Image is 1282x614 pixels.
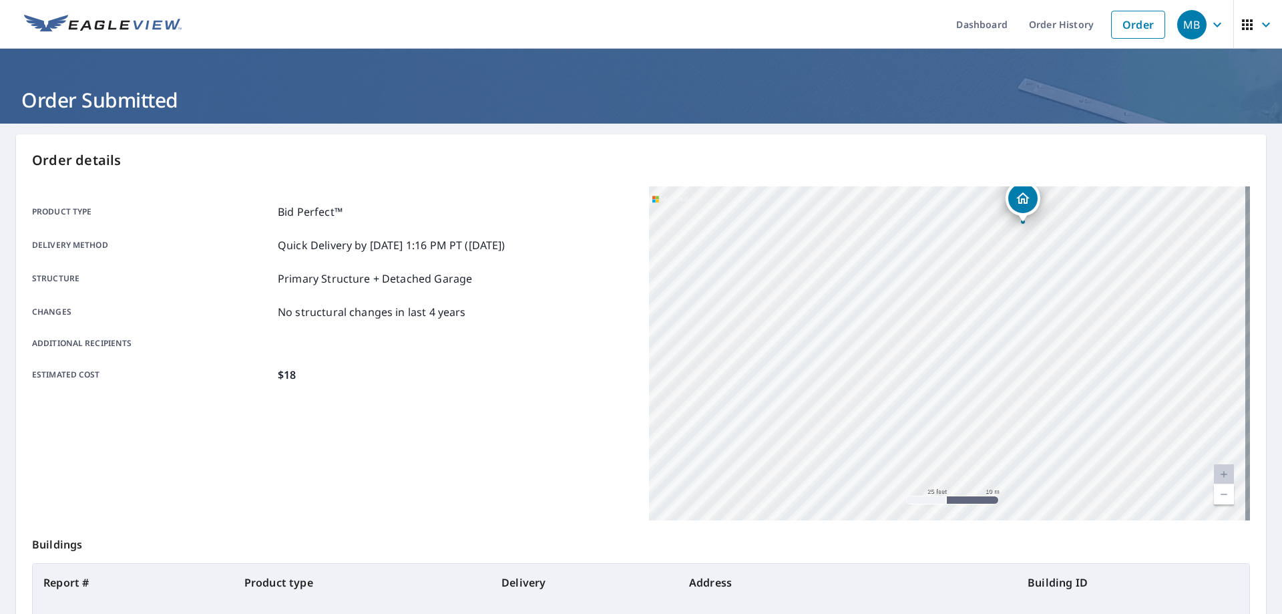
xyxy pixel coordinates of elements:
p: Quick Delivery by [DATE] 1:16 PM PT ([DATE]) [278,237,505,253]
p: Buildings [32,520,1250,563]
h1: Order Submitted [16,86,1266,114]
p: No structural changes in last 4 years [278,304,466,320]
p: Additional recipients [32,337,272,349]
div: Dropped pin, building 1, Residential property, 8815 Parkcrest Forest Dr Houston, TX 77088 [1006,181,1040,222]
div: MB [1177,10,1207,39]
th: Address [678,564,1017,601]
a: Current Level 20, Zoom In Disabled [1214,464,1234,484]
a: Current Level 20, Zoom Out [1214,484,1234,504]
p: Product type [32,204,272,220]
p: Order details [32,150,1250,170]
p: Estimated cost [32,367,272,383]
p: Changes [32,304,272,320]
img: EV Logo [24,15,182,35]
p: Bid Perfect™ [278,204,343,220]
p: Delivery method [32,237,272,253]
a: Order [1111,11,1165,39]
p: Primary Structure + Detached Garage [278,271,472,287]
th: Delivery [491,564,678,601]
th: Building ID [1017,564,1249,601]
th: Report # [33,564,234,601]
th: Product type [234,564,491,601]
p: Structure [32,271,272,287]
p: $18 [278,367,296,383]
